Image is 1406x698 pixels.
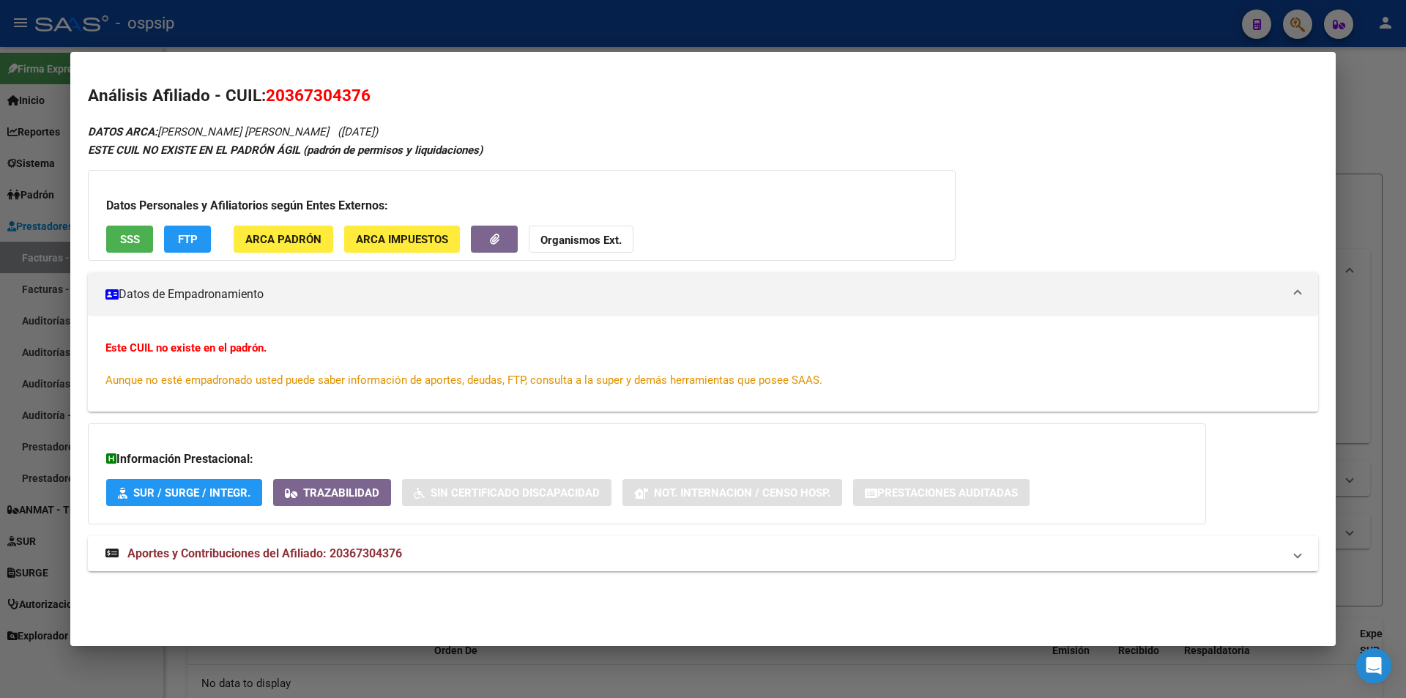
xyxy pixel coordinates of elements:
span: 20367304376 [266,86,371,105]
strong: ESTE CUIL NO EXISTE EN EL PADRÓN ÁGIL (padrón de permisos y liquidaciones) [88,144,483,157]
button: Not. Internacion / Censo Hosp. [622,479,842,506]
h3: Datos Personales y Afiliatorios según Entes Externos: [106,197,937,215]
mat-expansion-panel-header: Aportes y Contribuciones del Afiliado: 20367304376 [88,536,1318,571]
strong: Este CUIL no existe en el padrón. [105,341,267,354]
button: ARCA Impuestos [344,226,460,253]
button: SUR / SURGE / INTEGR. [106,479,262,506]
mat-panel-title: Datos de Empadronamiento [105,286,1283,303]
span: ARCA Impuestos [356,233,448,246]
button: FTP [164,226,211,253]
button: Prestaciones Auditadas [853,479,1030,506]
button: ARCA Padrón [234,226,333,253]
span: SSS [120,233,140,246]
mat-expansion-panel-header: Datos de Empadronamiento [88,272,1318,316]
strong: Organismos Ext. [540,234,622,247]
h3: Información Prestacional: [106,450,1188,468]
span: Sin Certificado Discapacidad [431,486,600,500]
span: Aportes y Contribuciones del Afiliado: 20367304376 [127,546,402,560]
button: Sin Certificado Discapacidad [402,479,611,506]
span: SUR / SURGE / INTEGR. [133,486,250,500]
h2: Análisis Afiliado - CUIL: [88,83,1318,108]
div: Datos de Empadronamiento [88,316,1318,412]
span: [PERSON_NAME] [PERSON_NAME] [88,125,329,138]
span: ARCA Padrón [245,233,321,246]
span: Prestaciones Auditadas [877,486,1018,500]
div: Open Intercom Messenger [1356,648,1391,683]
button: Organismos Ext. [529,226,633,253]
strong: DATOS ARCA: [88,125,157,138]
span: Aunque no esté empadronado usted puede saber información de aportes, deudas, FTP, consulta a la s... [105,374,822,387]
button: SSS [106,226,153,253]
span: Trazabilidad [303,486,379,500]
button: Trazabilidad [273,479,391,506]
span: Not. Internacion / Censo Hosp. [654,486,830,500]
span: FTP [178,233,198,246]
span: ([DATE]) [338,125,378,138]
